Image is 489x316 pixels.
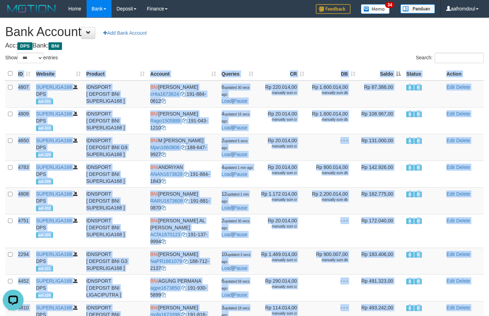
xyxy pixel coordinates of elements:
td: Rp 20.014,00 [256,107,307,134]
span: aaf-208 [36,179,53,185]
td: 4783 [15,161,33,187]
span: Running [415,111,421,117]
span: aaf-332 [36,205,53,211]
a: Copy RARU1673608 to clipboard [184,198,189,204]
div: manually sum cr [259,311,297,316]
span: Active [406,305,413,311]
a: Delete [456,278,470,284]
a: Copy 1919305899 to clipboard [161,292,166,298]
div: manually sum db [310,258,348,263]
a: Load [222,98,232,104]
span: 4 [222,164,253,170]
th: ID: activate to sort column ascending [15,67,33,80]
a: agpe1673850 [150,285,180,291]
a: NaPR1661079 [150,258,182,264]
td: Rp 172.040,00 [358,214,403,248]
a: Pause [233,292,247,298]
a: Copy Mjan1660806 to clipboard [181,145,186,150]
span: DPS [17,42,33,50]
span: | [222,138,248,157]
a: Copy ANAN1673628 to clipboard [184,171,189,177]
a: Copy 1918840612 to clipboard [161,98,166,104]
td: IDNSPORT [ DEPOSIT BNI LIGACIPUTRA ] [83,274,148,301]
a: Edit [446,278,455,284]
span: aaf-205 [36,232,53,238]
a: Copy ACfA1670123 to clipboard [182,232,187,237]
span: 2 [222,218,250,230]
a: Load [222,171,232,177]
a: SUPERLIGA168 [36,138,72,143]
td: Rp 290.014,00 [256,274,307,301]
span: | [222,84,250,104]
a: Delete [456,218,470,223]
span: | [222,278,250,298]
td: DPS [33,134,83,161]
span: 6 [222,84,250,97]
a: SUPERLIGA168 [36,251,72,257]
td: IDNSPORT [ DEPOSIT BNI SUPERLIGA168 ] [83,214,148,248]
span: | [222,251,250,271]
div: manually sum cr [259,171,297,176]
div: manually sum cr [259,144,297,149]
a: Load [222,205,232,211]
button: Open LiveChat chat widget [3,3,24,24]
td: Rp 20.014,00 [256,161,307,187]
span: Active [406,138,413,144]
a: Pause [233,125,247,130]
span: 4 [222,111,250,123]
a: Pause [233,265,247,271]
td: Rp 2.200.014,00 [307,187,358,214]
a: SUPERLIGA168 [36,305,72,310]
a: Load [222,152,232,157]
a: Copy cHta1673624 to clipboard [180,91,185,97]
span: BNI [150,218,158,223]
a: SUPERLIGA168 [36,111,72,117]
div: manually sum cr [259,258,297,263]
label: Search: [416,53,484,63]
div: manually sum db [310,91,348,95]
div: manually sum cr [259,91,297,95]
h1: Bank Account [5,25,484,39]
span: aaf-226 [36,292,53,298]
th: Product: activate to sort column ascending [83,67,148,80]
a: Pause [233,205,247,211]
a: Copy 1918841843 to clipboard [161,178,166,184]
td: Rp 162.775,00 [358,187,403,214]
span: updated 30 secs ago [222,219,250,230]
td: Rp 1.600.014,00 [307,107,358,134]
a: Load [222,232,232,237]
a: Delete [456,138,470,143]
a: Delete [456,191,470,197]
span: BNI [150,138,158,143]
th: Website: activate to sort column ascending [33,67,83,80]
a: Delete [456,251,470,257]
td: AGUNG PERMANA 191-930-5899 [148,274,219,301]
div: manually sum cr [259,224,297,229]
a: Copy agpe1673850 to clipboard [181,285,186,291]
td: 2294 [15,248,33,274]
span: | [222,218,250,237]
td: M [PERSON_NAME] 188-647-9927 [148,134,219,161]
td: DPS [33,107,83,134]
a: Pause [233,152,247,157]
td: Rp 220.014,00 [256,80,307,108]
th: Saldo: activate to sort column descending [358,67,403,80]
td: IDNSPORT [ DEPOSIT BNI SUPERLIGA168 ] [83,107,148,134]
a: Mjan1660806 [150,145,180,150]
span: 2 [222,138,248,150]
th: DB: activate to sort column ascending [307,67,358,80]
input: Search: [435,53,484,63]
th: Queries: activate to sort column ascending [219,67,257,80]
span: updated 59 secs ago [222,280,250,290]
a: Copy 1910431210 to clipboard [161,125,166,130]
span: BNI [150,305,158,310]
span: Active [406,165,413,171]
span: Running [415,165,421,171]
span: Running [415,218,421,224]
div: manually sum db [310,117,348,122]
td: - - - [307,134,358,161]
span: aaf-221 [36,266,53,272]
td: [PERSON_NAME] AL [PERSON_NAME] 191-137-9994 [148,214,219,248]
a: Copy Rago1505888 to clipboard [182,118,187,123]
span: aaf-329 [36,152,53,158]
